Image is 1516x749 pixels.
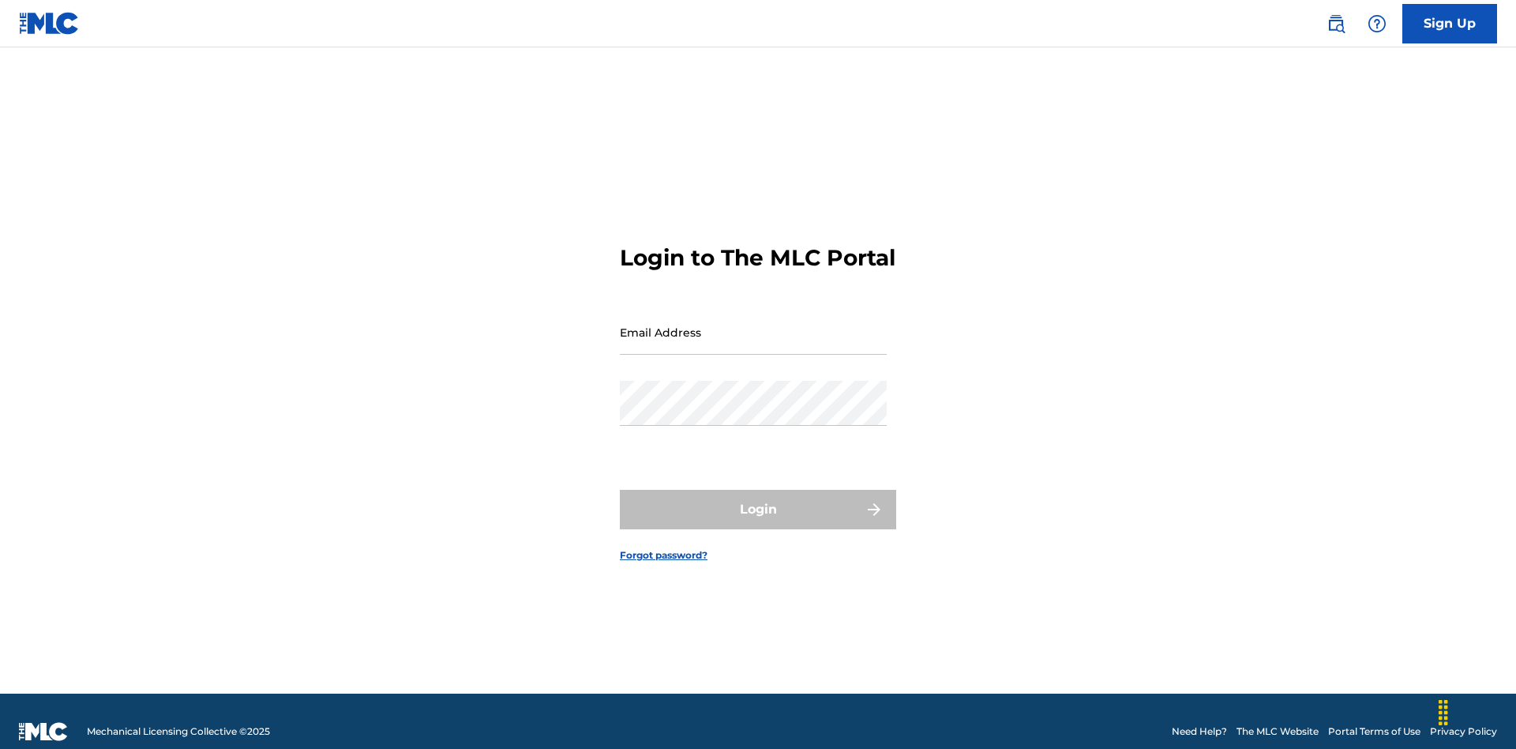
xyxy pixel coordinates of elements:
a: Portal Terms of Use [1328,725,1420,739]
img: logo [19,722,68,741]
h3: Login to The MLC Portal [620,244,895,272]
img: MLC Logo [19,12,80,35]
iframe: Chat Widget [1437,673,1516,749]
img: help [1368,14,1387,33]
div: Help [1361,8,1393,40]
div: Drag [1431,689,1456,736]
a: Need Help? [1172,725,1227,739]
img: search [1326,14,1345,33]
a: Sign Up [1402,4,1497,43]
a: Public Search [1320,8,1352,40]
a: Privacy Policy [1430,725,1497,739]
a: The MLC Website [1236,725,1319,739]
a: Forgot password? [620,548,707,563]
span: Mechanical Licensing Collective © 2025 [87,725,270,739]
